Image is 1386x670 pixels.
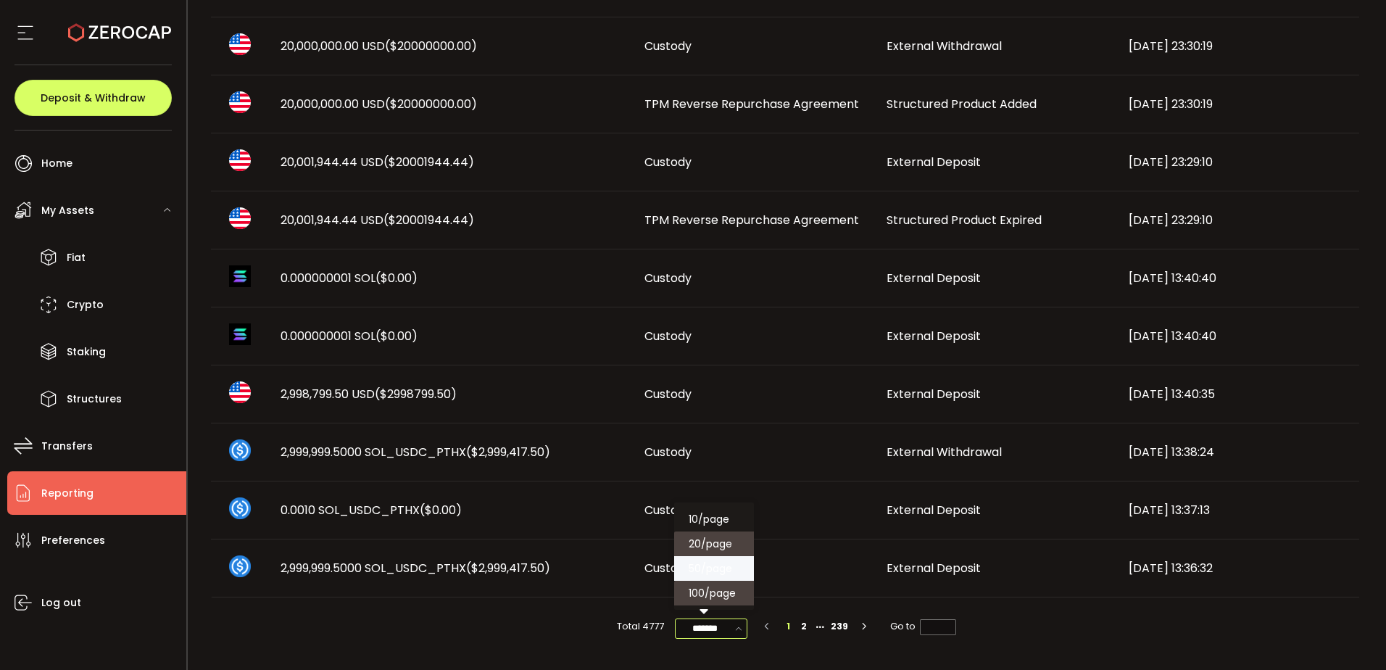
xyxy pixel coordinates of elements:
[887,560,981,576] span: External Deposit
[1314,600,1386,670] iframe: Chat Widget
[41,530,105,551] span: Preferences
[41,436,93,457] span: Transfers
[644,560,692,576] span: Custody
[67,294,104,315] span: Crypto
[229,149,251,171] img: usd_portfolio.svg
[1117,328,1359,344] div: [DATE] 13:40:40
[644,502,692,518] span: Custody
[41,592,81,613] span: Log out
[887,96,1037,112] span: Structured Product Added
[1117,212,1359,228] div: [DATE] 23:29:10
[689,561,732,576] span: 50/page
[281,560,550,576] span: 2,999,999.5000 SOL_USDC_PTHX
[887,328,981,344] span: External Deposit
[281,328,418,344] span: 0.000000001 SOL
[229,207,251,229] img: usd_portfolio.svg
[281,270,418,286] span: 0.000000001 SOL
[1117,154,1359,170] div: [DATE] 23:29:10
[375,270,418,286] span: ($0.00)
[385,38,477,54] span: ($20000000.00)
[67,389,122,410] span: Structures
[41,483,94,504] span: Reporting
[644,328,692,344] span: Custody
[887,444,1002,460] span: External Withdrawal
[1117,270,1359,286] div: [DATE] 13:40:40
[828,619,851,634] li: 239
[1117,560,1359,576] div: [DATE] 13:36:32
[281,212,474,228] span: 20,001,944.44 USD
[420,502,462,518] span: ($0.00)
[67,247,86,268] span: Fiat
[14,80,172,116] button: Deposit & Withdraw
[375,386,457,402] span: ($2998799.50)
[41,153,72,174] span: Home
[617,619,664,634] span: Total 4777
[67,342,106,363] span: Staking
[41,93,146,103] span: Deposit & Withdraw
[887,502,981,518] span: External Deposit
[385,96,477,112] span: ($20000000.00)
[644,270,692,286] span: Custody
[281,502,462,518] span: 0.0010 SOL_USDC_PTHX
[281,154,474,170] span: 20,001,944.44 USD
[229,555,251,577] img: sol_usdc_pthx_portfolio.png
[375,328,418,344] span: ($0.00)
[689,586,736,600] span: 100/page
[281,444,550,460] span: 2,999,999.5000 SOL_USDC_PTHX
[383,212,474,228] span: ($20001944.44)
[41,200,94,221] span: My Assets
[887,270,981,286] span: External Deposit
[229,323,251,345] img: sol_portfolio.png
[780,619,796,634] li: 1
[383,154,474,170] span: ($20001944.44)
[466,560,550,576] span: ($2,999,417.50)
[1117,386,1359,402] div: [DATE] 13:40:35
[281,386,457,402] span: 2,998,799.50 USD
[229,381,251,403] img: usd_portfolio.svg
[1117,502,1359,518] div: [DATE] 13:37:13
[466,444,550,460] span: ($2,999,417.50)
[644,154,692,170] span: Custody
[644,444,692,460] span: Custody
[229,497,251,519] img: sol_usdc_pthx_portfolio.png
[229,33,251,55] img: usd_portfolio.svg
[644,38,692,54] span: Custody
[887,38,1002,54] span: External Withdrawal
[229,265,251,287] img: sol_portfolio.png
[229,439,251,461] img: sol_usdc_pthx_portfolio.png
[281,96,477,112] span: 20,000,000.00 USD
[644,212,859,228] span: TPM Reverse Repurchase Agreement
[1117,96,1359,112] div: [DATE] 23:30:19
[1117,38,1359,54] div: [DATE] 23:30:19
[796,619,812,634] li: 2
[890,619,956,634] span: Go to
[644,96,859,112] span: TPM Reverse Repurchase Agreement
[281,38,477,54] span: 20,000,000.00 USD
[887,386,981,402] span: External Deposit
[887,154,981,170] span: External Deposit
[689,512,729,526] span: 10/page
[644,386,692,402] span: Custody
[229,91,251,113] img: usd_portfolio.svg
[887,212,1042,228] span: Structured Product Expired
[1117,444,1359,460] div: [DATE] 13:38:24
[689,537,732,551] span: 20/page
